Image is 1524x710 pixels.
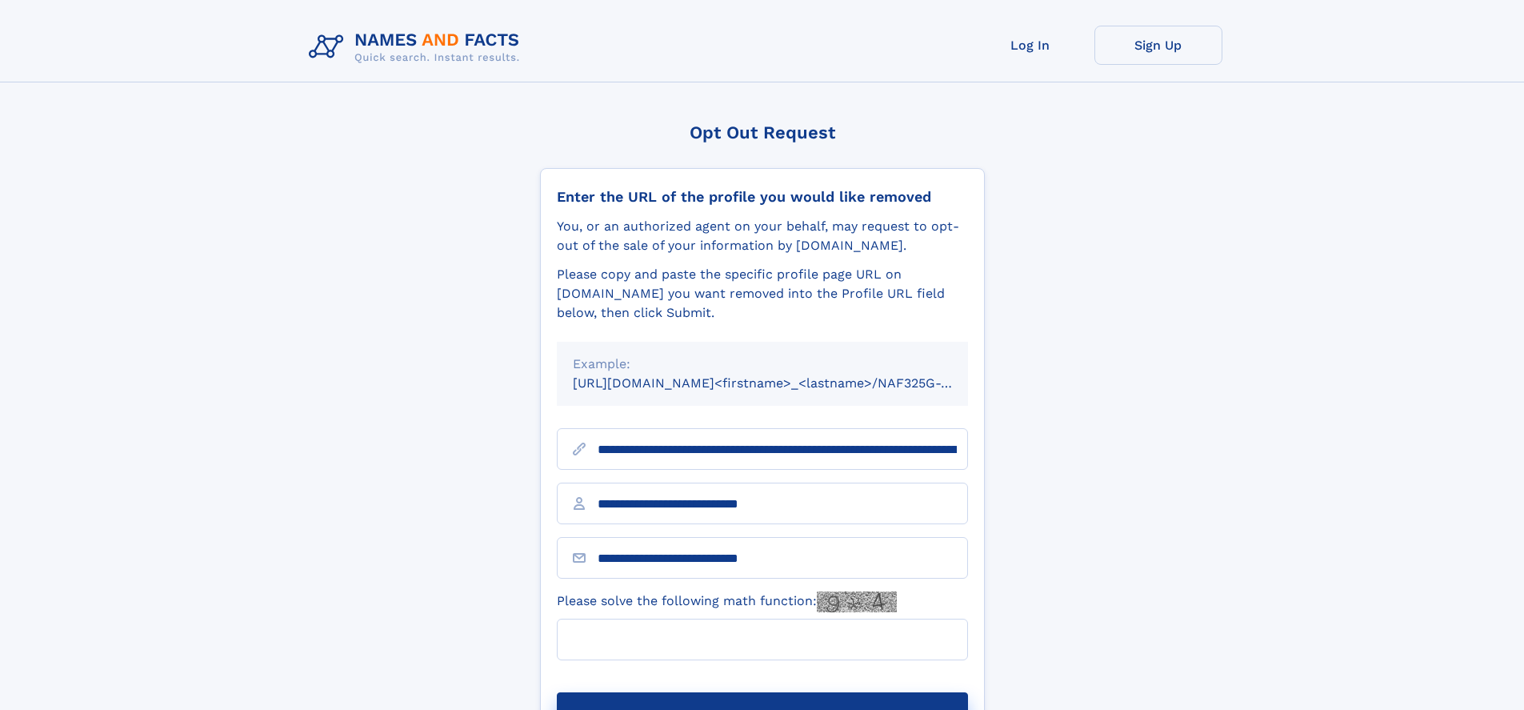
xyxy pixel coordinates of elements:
div: Opt Out Request [540,122,985,142]
small: [URL][DOMAIN_NAME]<firstname>_<lastname>/NAF325G-xxxxxxxx [573,375,998,391]
img: Logo Names and Facts [302,26,533,69]
a: Sign Up [1094,26,1222,65]
div: Please copy and paste the specific profile page URL on [DOMAIN_NAME] you want removed into the Pr... [557,265,968,323]
div: Example: [573,355,952,374]
label: Please solve the following math function: [557,592,897,612]
div: You, or an authorized agent on your behalf, may request to opt-out of the sale of your informatio... [557,217,968,255]
a: Log In [966,26,1094,65]
div: Enter the URL of the profile you would like removed [557,188,968,206]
